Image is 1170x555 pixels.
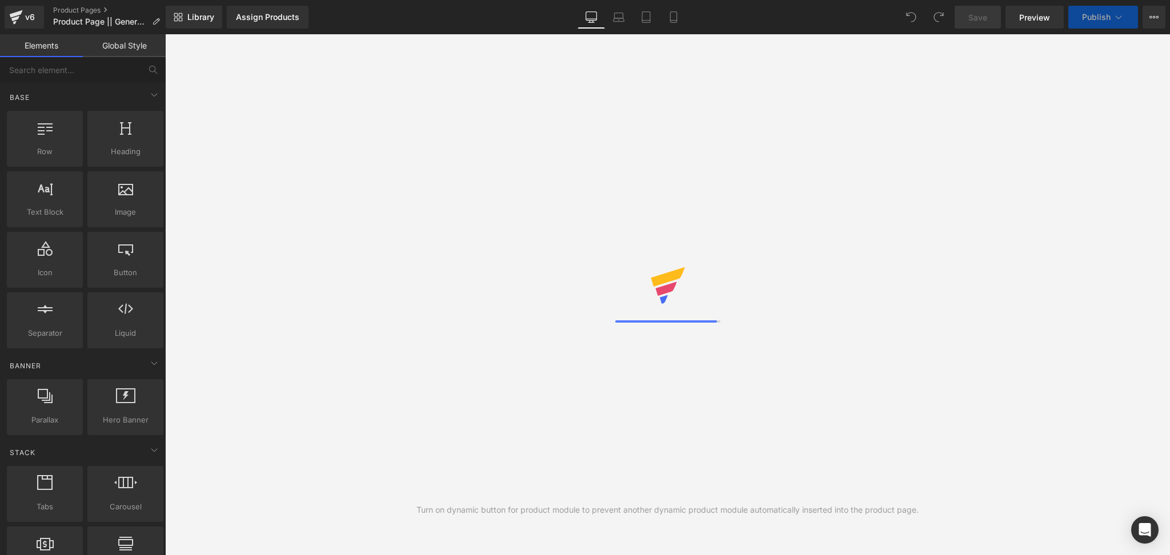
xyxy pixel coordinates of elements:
[968,11,987,23] span: Save
[9,360,42,371] span: Banner
[632,6,660,29] a: Tablet
[10,146,79,158] span: Row
[53,6,169,15] a: Product Pages
[236,13,299,22] div: Assign Products
[10,327,79,339] span: Separator
[1019,11,1050,23] span: Preview
[10,501,79,513] span: Tabs
[187,12,214,22] span: Library
[23,10,37,25] div: v6
[1143,6,1165,29] button: More
[927,6,950,29] button: Redo
[416,504,919,516] div: Turn on dynamic button for product module to prevent another dynamic product module automatically...
[660,6,687,29] a: Mobile
[1005,6,1064,29] a: Preview
[10,267,79,279] span: Icon
[83,34,166,57] a: Global Style
[1068,6,1138,29] button: Publish
[91,501,160,513] span: Carousel
[1131,516,1159,544] div: Open Intercom Messenger
[1082,13,1111,22] span: Publish
[900,6,923,29] button: Undo
[166,6,222,29] a: New Library
[5,6,44,29] a: v6
[10,206,79,218] span: Text Block
[91,327,160,339] span: Liquid
[91,267,160,279] span: Button
[91,146,160,158] span: Heading
[91,414,160,426] span: Hero Banner
[10,414,79,426] span: Parallax
[578,6,605,29] a: Desktop
[605,6,632,29] a: Laptop
[91,206,160,218] span: Image
[9,447,37,458] span: Stack
[53,17,147,26] span: Product Page || General ||
[9,92,31,103] span: Base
